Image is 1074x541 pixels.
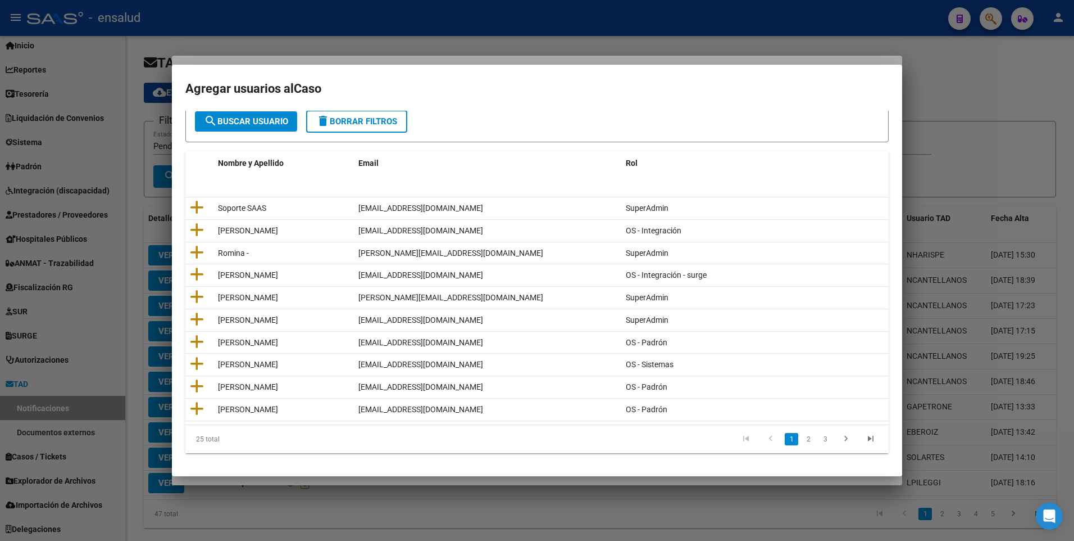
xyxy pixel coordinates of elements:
[204,116,288,127] span: Buscar Usuario
[218,338,278,347] span: [PERSON_NAME]
[218,249,249,258] span: Romina -
[835,433,857,445] a: go to next page
[358,270,483,279] span: [EMAIL_ADDRESS][DOMAIN_NAME]
[860,433,881,445] a: go to last page
[218,405,278,414] span: [PERSON_NAME]
[316,116,397,127] span: Borrar Filtros
[358,204,483,213] span: [EMAIL_ADDRESS][DOMAIN_NAME]
[213,151,354,175] datatable-header-cell: Nombre y Apellido
[626,382,667,391] span: OS - Padrón
[358,405,483,414] span: [EMAIL_ADDRESS][DOMAIN_NAME]
[358,315,483,324] span: [EMAIL_ADDRESS][DOMAIN_NAME]
[626,159,638,168] span: Rol
[783,430,800,449] li: page 1
[818,433,832,445] a: 3
[626,226,681,235] span: OS - Integración
[358,226,483,235] span: [EMAIL_ADDRESS][DOMAIN_NAME]
[218,204,266,213] span: Soporte SAAS
[185,425,324,453] div: 25 total
[358,338,483,347] span: [EMAIL_ADDRESS][DOMAIN_NAME]
[626,405,667,414] span: OS - Padrón
[358,159,379,168] span: Email
[316,114,330,128] mat-icon: delete
[195,111,297,132] button: Buscar Usuario
[218,226,278,235] span: [PERSON_NAME]
[185,78,889,100] h2: Agregar usuarios al
[204,114,217,128] mat-icon: search
[626,249,668,258] span: SuperAdmin
[626,293,668,302] span: SuperAdmin
[621,151,889,175] datatable-header-cell: Rol
[218,360,278,369] span: [PERSON_NAME]
[626,204,668,213] span: SuperAdmin
[218,270,278,279] span: [PERSON_NAME]
[760,433,781,445] a: go to previous page
[218,159,284,168] span: Nombre y Apellido
[218,293,278,302] span: [PERSON_NAME]
[626,338,667,347] span: OS - Padrón
[1036,503,1063,530] div: Open Intercom Messenger
[817,430,834,449] li: page 3
[358,249,543,258] span: [PERSON_NAME][EMAIL_ADDRESS][DOMAIN_NAME]
[626,270,707,279] span: OS - Integración - surge
[785,433,798,445] a: 1
[626,315,668,324] span: SuperAdmin
[358,293,543,302] span: [PERSON_NAME][EMAIL_ADDRESS][DOMAIN_NAME]
[735,433,757,445] a: go to first page
[800,430,817,449] li: page 2
[358,382,483,391] span: [EMAIL_ADDRESS][DOMAIN_NAME]
[294,82,321,96] span: Caso
[218,315,278,324] span: [PERSON_NAME]
[306,110,407,133] button: Borrar Filtros
[358,360,483,369] span: [EMAIL_ADDRESS][DOMAIN_NAME]
[802,433,815,445] a: 2
[354,151,621,175] datatable-header-cell: Email
[626,360,673,369] span: OS - Sistemas
[218,382,278,391] span: [PERSON_NAME]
